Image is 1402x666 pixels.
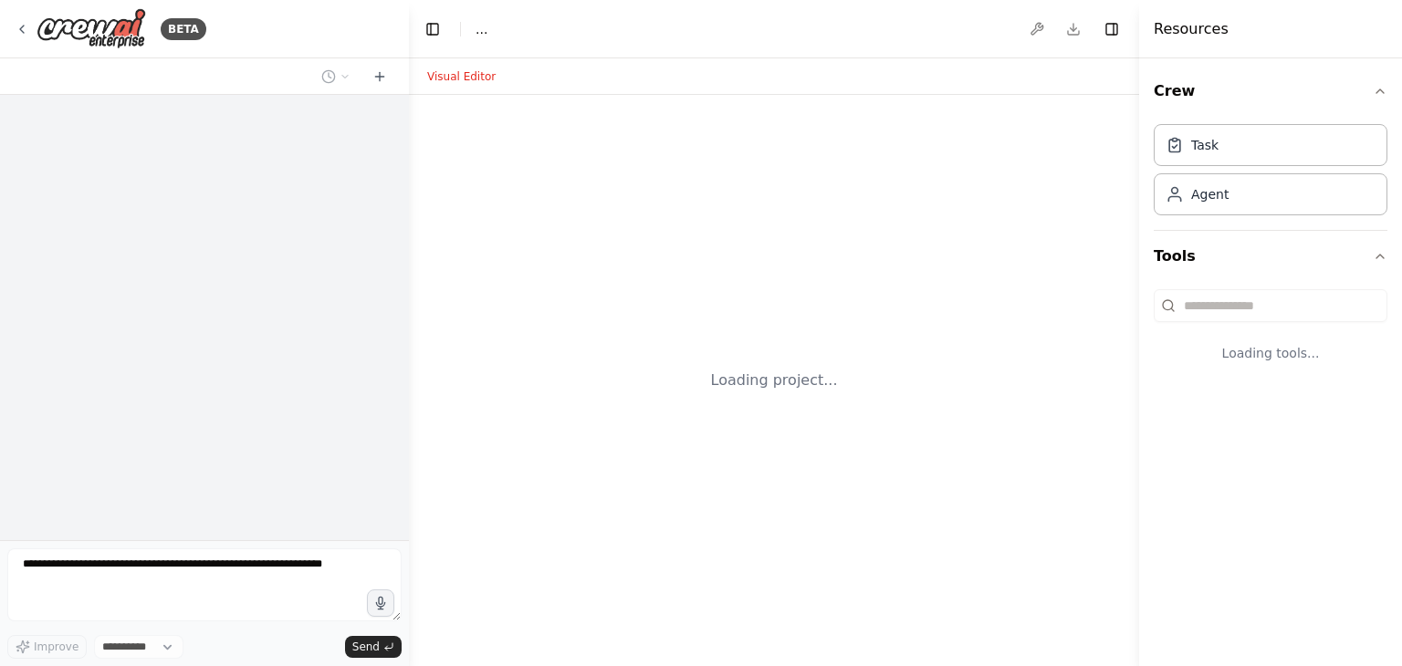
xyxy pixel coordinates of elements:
[161,18,206,40] div: BETA
[1154,117,1387,230] div: Crew
[352,640,380,654] span: Send
[37,8,146,49] img: Logo
[1154,18,1229,40] h4: Resources
[1154,282,1387,391] div: Tools
[711,369,838,391] div: Loading project...
[345,636,402,658] button: Send
[1154,329,1387,377] div: Loading tools...
[476,20,487,38] nav: breadcrumb
[1191,185,1229,203] div: Agent
[1191,136,1219,154] div: Task
[1099,16,1125,42] button: Hide right sidebar
[367,589,394,617] button: Click to speak your automation idea
[314,66,358,88] button: Switch to previous chat
[420,16,445,42] button: Hide left sidebar
[34,640,78,654] span: Improve
[476,20,487,38] span: ...
[7,635,87,659] button: Improve
[416,66,507,88] button: Visual Editor
[1154,231,1387,282] button: Tools
[1154,66,1387,117] button: Crew
[365,66,394,88] button: Start a new chat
